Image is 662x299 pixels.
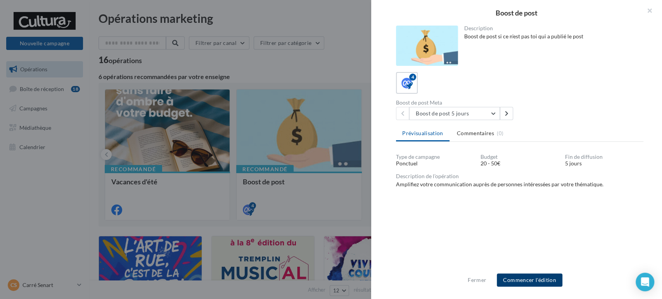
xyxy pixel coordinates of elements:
div: Budget [481,154,559,160]
button: Commencer l'édition [497,273,562,287]
div: 4 [409,74,416,81]
div: 5 jours [565,160,643,167]
div: Description de l’opération [396,174,643,179]
div: Open Intercom Messenger [636,273,654,291]
button: Boost de post 5 jours [409,107,500,120]
div: Boost de post [384,9,650,16]
div: Ponctuel [396,160,474,167]
span: Commentaires [457,129,494,137]
div: Description [464,26,638,31]
div: Fin de diffusion [565,154,643,160]
div: Amplifiez votre communication auprès de personnes intéressées par votre thématique. [396,180,643,188]
div: Boost de post Meta [396,100,517,105]
div: 20 - 50€ [481,160,559,167]
div: Boost de post si ce n'est pas toi qui a publié le post [464,33,638,40]
span: (0) [497,130,503,136]
div: Type de campagne [396,154,474,160]
button: Fermer [465,275,489,285]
